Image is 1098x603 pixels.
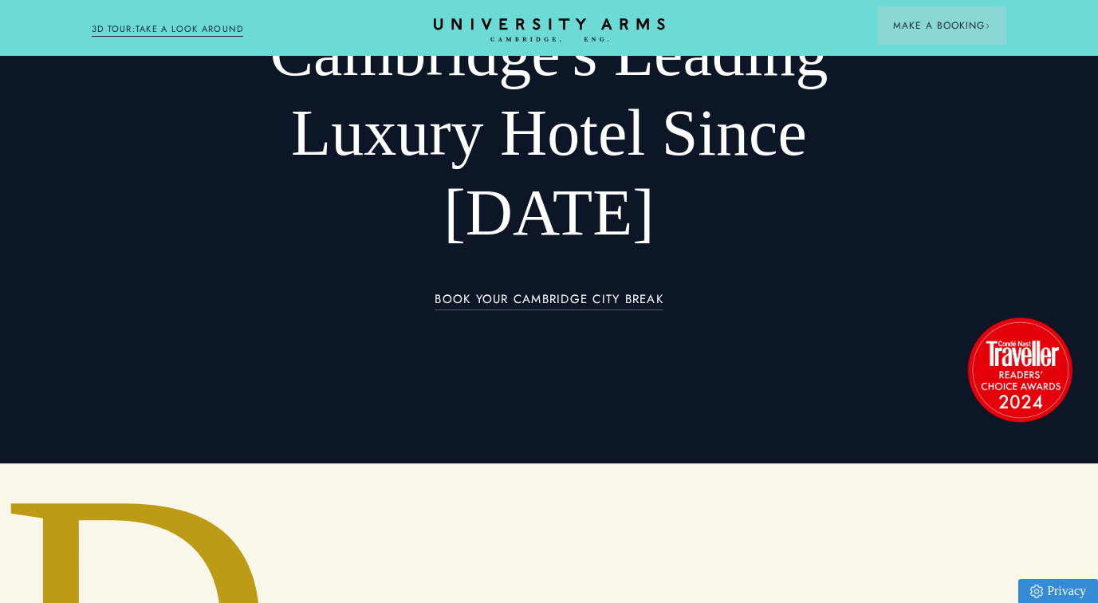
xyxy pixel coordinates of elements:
[985,23,990,29] img: Arrow icon
[183,14,915,253] h1: Cambridge's Leading Luxury Hotel Since [DATE]
[1018,579,1098,603] a: Privacy
[92,22,244,37] a: 3D TOUR:TAKE A LOOK AROUND
[893,18,990,33] span: Make a Booking
[960,309,1080,429] img: image-2524eff8f0c5d55edbf694693304c4387916dea5-1501x1501-png
[1030,585,1043,598] img: Privacy
[877,6,1006,45] button: Make a BookingArrow icon
[435,293,663,311] a: BOOK YOUR CAMBRIDGE CITY BREAK
[434,18,665,43] a: Home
